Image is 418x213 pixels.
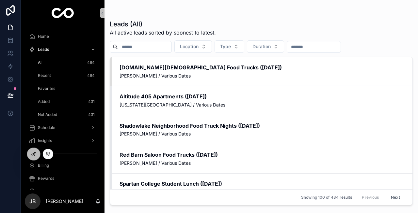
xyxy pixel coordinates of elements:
[38,73,51,78] span: Recent
[25,31,101,42] a: Home
[110,115,412,144] a: Shadowlake Neighborhood Food Truck Nights ([DATE])[PERSON_NAME] / Various Dates
[85,72,97,79] div: 484
[110,57,412,86] a: [DOMAIN_NAME][DEMOGRAPHIC_DATA] Food Trucks ([DATE])[PERSON_NAME] / Various Dates
[120,122,405,129] h2: Shadowlake Neighborhood Food Truck Nights ([DATE])
[215,40,244,53] button: Select Button
[110,144,412,173] a: Red Barn Saloon Food Trucks ([DATE])[PERSON_NAME] / Various Dates
[38,34,49,39] span: Home
[86,98,97,106] div: 431
[46,198,83,205] p: [PERSON_NAME]
[38,125,55,130] span: Schedule
[38,99,50,104] span: Added
[38,60,42,65] span: All
[120,64,405,71] h2: [DOMAIN_NAME][DEMOGRAPHIC_DATA] Food Trucks ([DATE])
[25,122,101,134] a: Schedule
[33,96,101,107] a: Added431
[38,189,53,194] span: Support
[120,93,405,100] h2: Altitude 405 Apartments ([DATE])
[252,43,271,50] span: Duration
[110,29,216,36] span: All active leads sorted by soonest to latest.
[52,8,74,18] img: App logo
[120,151,405,158] h2: Red Barn Saloon Food Trucks ([DATE])
[25,173,101,184] a: Rewards
[33,70,101,81] a: Recent484
[110,173,412,202] a: Spartan College Student Lunch ([DATE])Tulsa / Various Dates
[180,43,199,50] span: Location
[38,138,52,143] span: Insights
[301,195,352,200] span: Showing 100 of 484 results
[247,40,284,53] button: Select Button
[120,160,405,166] span: [PERSON_NAME] / Various Dates
[21,26,104,190] div: scrollable content
[220,43,231,50] span: Type
[120,180,405,187] h2: Spartan College Student Lunch ([DATE])
[29,197,36,205] span: JB
[25,135,101,147] a: Insights
[38,47,49,52] span: Leads
[386,192,405,202] button: Next
[33,83,101,94] a: Favorites
[38,112,57,117] span: Not Added
[33,57,101,68] a: All484
[120,73,405,79] span: [PERSON_NAME] / Various Dates
[86,111,97,119] div: 431
[38,86,55,91] span: Favorites
[85,59,97,66] div: 484
[120,131,405,137] span: [PERSON_NAME] / Various Dates
[120,102,405,108] span: [US_STATE][GEOGRAPHIC_DATA] / Various Dates
[38,176,54,181] span: Rewards
[33,109,101,121] a: Not Added431
[25,160,101,171] a: Billing
[110,20,216,29] h1: Leads (All)
[38,163,49,168] span: Billing
[25,44,101,55] a: Leads
[174,40,212,53] button: Select Button
[25,186,101,197] a: Support
[110,86,412,115] a: Altitude 405 Apartments ([DATE])[US_STATE][GEOGRAPHIC_DATA] / Various Dates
